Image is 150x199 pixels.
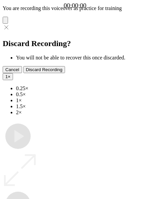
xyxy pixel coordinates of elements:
span: 1 [5,74,8,79]
li: 1× [16,97,147,104]
button: 1× [3,73,13,80]
li: 0.5× [16,91,147,97]
li: You will not be able to recover this once discarded. [16,55,147,61]
li: 2× [16,110,147,116]
h2: Discard Recording? [3,39,147,48]
a: 00:00:00 [64,2,86,9]
button: Cancel [3,66,22,73]
button: Discard Recording [23,66,65,73]
li: 1.5× [16,104,147,110]
li: 0.25× [16,85,147,91]
p: You are recording this voiceover as practice for training [3,5,147,11]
